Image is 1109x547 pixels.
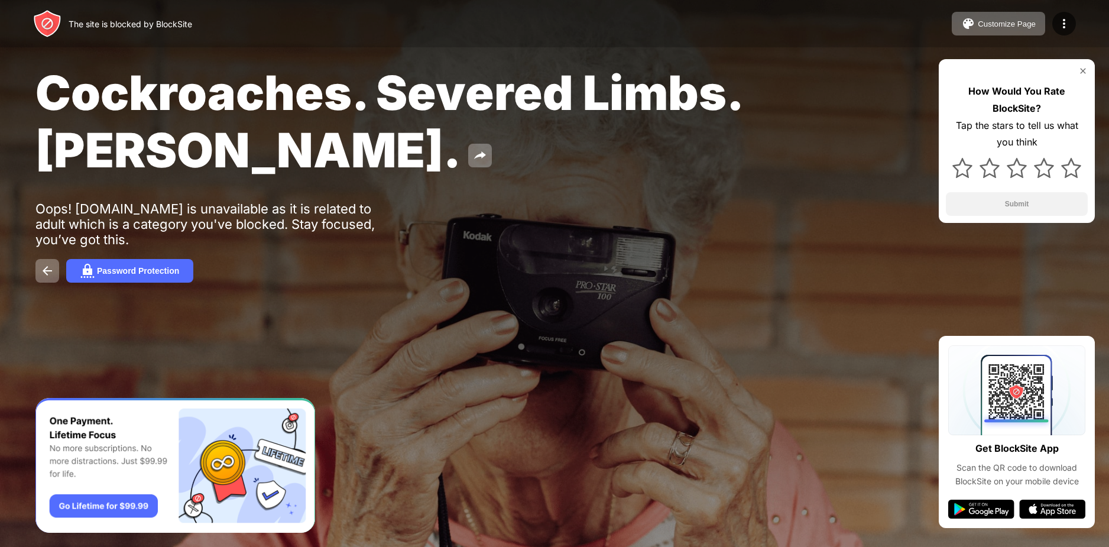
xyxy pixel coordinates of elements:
div: Customize Page [978,20,1036,28]
div: The site is blocked by BlockSite [69,19,192,29]
img: share.svg [473,148,487,163]
img: pallet.svg [961,17,975,31]
iframe: Banner [35,398,315,533]
button: Password Protection [66,259,193,283]
div: Get BlockSite App [975,440,1059,457]
img: star.svg [1007,158,1027,178]
img: star.svg [980,158,1000,178]
img: rate-us-close.svg [1078,66,1088,76]
button: Customize Page [952,12,1045,35]
img: password.svg [80,264,95,278]
div: Oops! [DOMAIN_NAME] is unavailable as it is related to adult which is a category you've blocked. ... [35,201,401,247]
img: star.svg [952,158,972,178]
div: How Would You Rate BlockSite? [946,83,1088,117]
img: back.svg [40,264,54,278]
div: Scan the QR code to download BlockSite on your mobile device [948,461,1085,488]
img: menu-icon.svg [1057,17,1071,31]
img: header-logo.svg [33,9,61,38]
button: Submit [946,192,1088,216]
img: app-store.svg [1019,500,1085,519]
span: Cockroaches. Severed Limbs. [PERSON_NAME]. [35,64,741,179]
img: google-play.svg [948,500,1014,519]
div: Password Protection [97,266,179,276]
img: star.svg [1061,158,1081,178]
img: star.svg [1034,158,1054,178]
img: qrcode.svg [948,345,1085,435]
div: Tap the stars to tell us what you think [946,117,1088,151]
